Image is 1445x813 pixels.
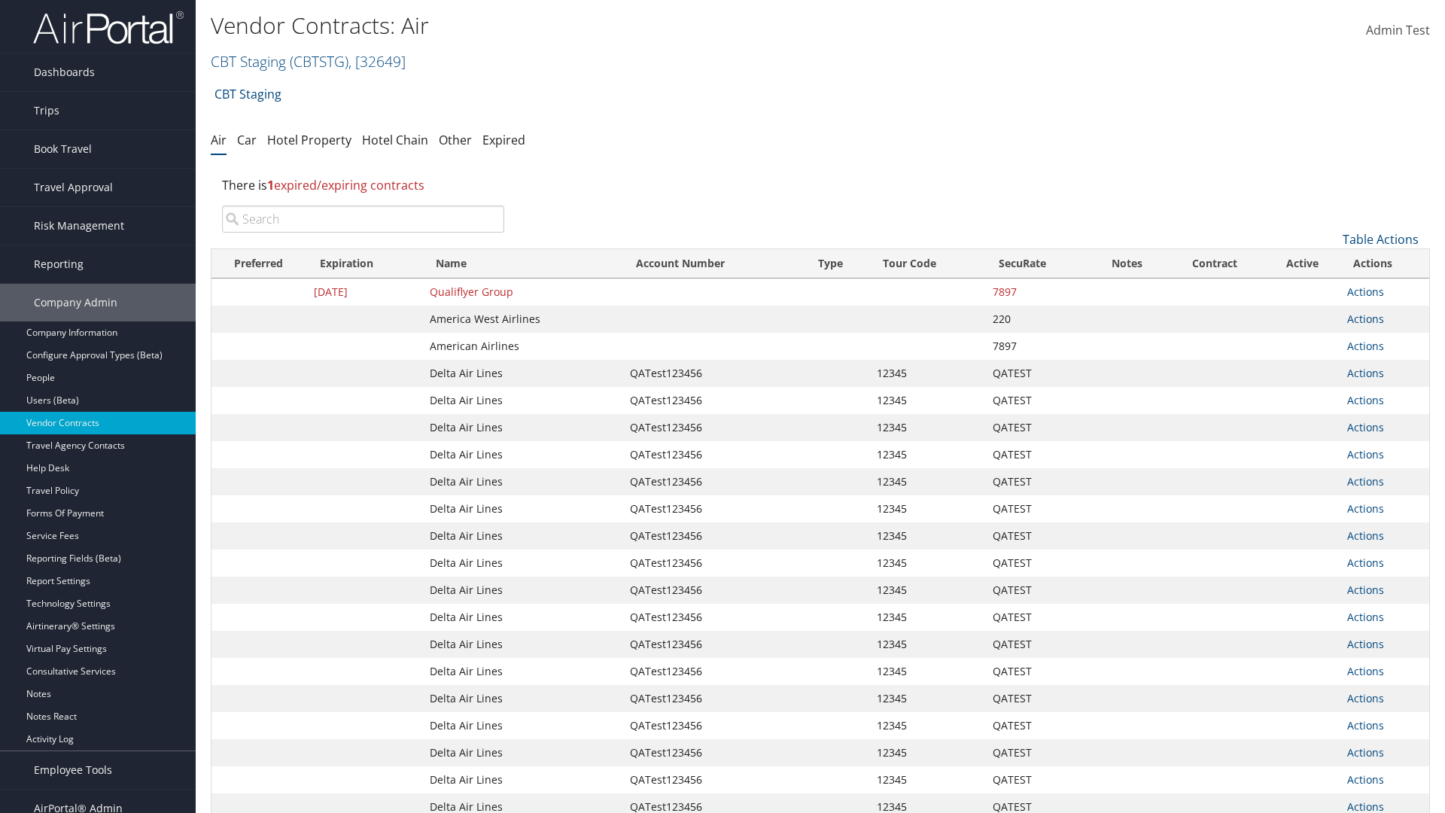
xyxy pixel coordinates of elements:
[422,360,622,387] td: Delta Air Lines
[869,468,985,495] td: 12345
[237,132,257,148] a: Car
[422,577,622,604] td: Delta Air Lines
[267,177,274,193] strong: 1
[869,360,985,387] td: 12345
[1347,285,1384,299] a: Actions
[34,92,59,129] span: Trips
[869,522,985,550] td: 12345
[622,550,805,577] td: QATest123456
[1347,583,1384,597] a: Actions
[1347,393,1384,407] a: Actions
[622,360,805,387] td: QATest123456
[985,631,1090,658] td: QATEST
[622,766,805,793] td: QATest123456
[34,169,113,206] span: Travel Approval
[1366,22,1430,38] span: Admin Test
[1090,249,1164,279] th: Notes: activate to sort column ascending
[869,766,985,793] td: 12345
[422,604,622,631] td: Delta Air Lines
[985,333,1090,360] td: 7897
[622,495,805,522] td: QATest123456
[422,495,622,522] td: Delta Air Lines
[34,245,84,283] span: Reporting
[622,441,805,468] td: QATest123456
[869,414,985,441] td: 12345
[622,739,805,766] td: QATest123456
[985,739,1090,766] td: QATEST
[482,132,525,148] a: Expired
[1164,249,1265,279] th: Contract: activate to sort column ascending
[267,132,351,148] a: Hotel Property
[348,51,406,72] span: , [ 32649 ]
[622,604,805,631] td: QATest123456
[985,685,1090,712] td: QATEST
[1347,772,1384,787] a: Actions
[985,414,1090,441] td: QATEST
[869,577,985,604] td: 12345
[422,658,622,685] td: Delta Air Lines
[1347,312,1384,326] a: Actions
[362,132,428,148] a: Hotel Chain
[869,495,985,522] td: 12345
[869,387,985,414] td: 12345
[34,130,92,168] span: Book Travel
[622,468,805,495] td: QATest123456
[869,441,985,468] td: 12345
[985,522,1090,550] td: QATEST
[985,495,1090,522] td: QATEST
[985,604,1090,631] td: QATEST
[422,414,622,441] td: Delta Air Lines
[422,333,622,360] td: American Airlines
[622,577,805,604] td: QATest123456
[214,79,281,109] a: CBT Staging
[985,712,1090,739] td: QATEST
[1347,339,1384,353] a: Actions
[1347,610,1384,624] a: Actions
[306,249,422,279] th: Expiration: activate to sort column descending
[985,387,1090,414] td: QATEST
[1347,745,1384,760] a: Actions
[422,249,622,279] th: Name: activate to sort column ascending
[211,10,1024,41] h1: Vendor Contracts: Air
[869,631,985,658] td: 12345
[1347,637,1384,651] a: Actions
[869,712,985,739] td: 12345
[1366,8,1430,54] a: Admin Test
[985,441,1090,468] td: QATEST
[1347,420,1384,434] a: Actions
[422,522,622,550] td: Delta Air Lines
[1265,249,1339,279] th: Active: activate to sort column ascending
[34,53,95,91] span: Dashboards
[439,132,472,148] a: Other
[422,739,622,766] td: Delta Air Lines
[985,658,1090,685] td: QATEST
[1347,664,1384,678] a: Actions
[985,577,1090,604] td: QATEST
[422,685,622,712] td: Delta Air Lines
[1340,249,1429,279] th: Actions
[869,550,985,577] td: 12345
[211,249,306,279] th: Preferred: activate to sort column ascending
[622,658,805,685] td: QATest123456
[1347,366,1384,380] a: Actions
[1347,474,1384,489] a: Actions
[985,550,1090,577] td: QATEST
[1343,231,1419,248] a: Table Actions
[985,360,1090,387] td: QATEST
[869,739,985,766] td: 12345
[622,631,805,658] td: QATest123456
[267,177,424,193] span: expired/expiring contracts
[34,207,124,245] span: Risk Management
[422,712,622,739] td: Delta Air Lines
[1347,501,1384,516] a: Actions
[622,414,805,441] td: QATest123456
[422,766,622,793] td: Delta Air Lines
[985,279,1090,306] td: 7897
[985,766,1090,793] td: QATEST
[422,387,622,414] td: Delta Air Lines
[422,279,622,306] td: Qualiflyer Group
[422,550,622,577] td: Delta Air Lines
[422,631,622,658] td: Delta Air Lines
[211,51,406,72] a: CBT Staging
[306,279,422,306] td: [DATE]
